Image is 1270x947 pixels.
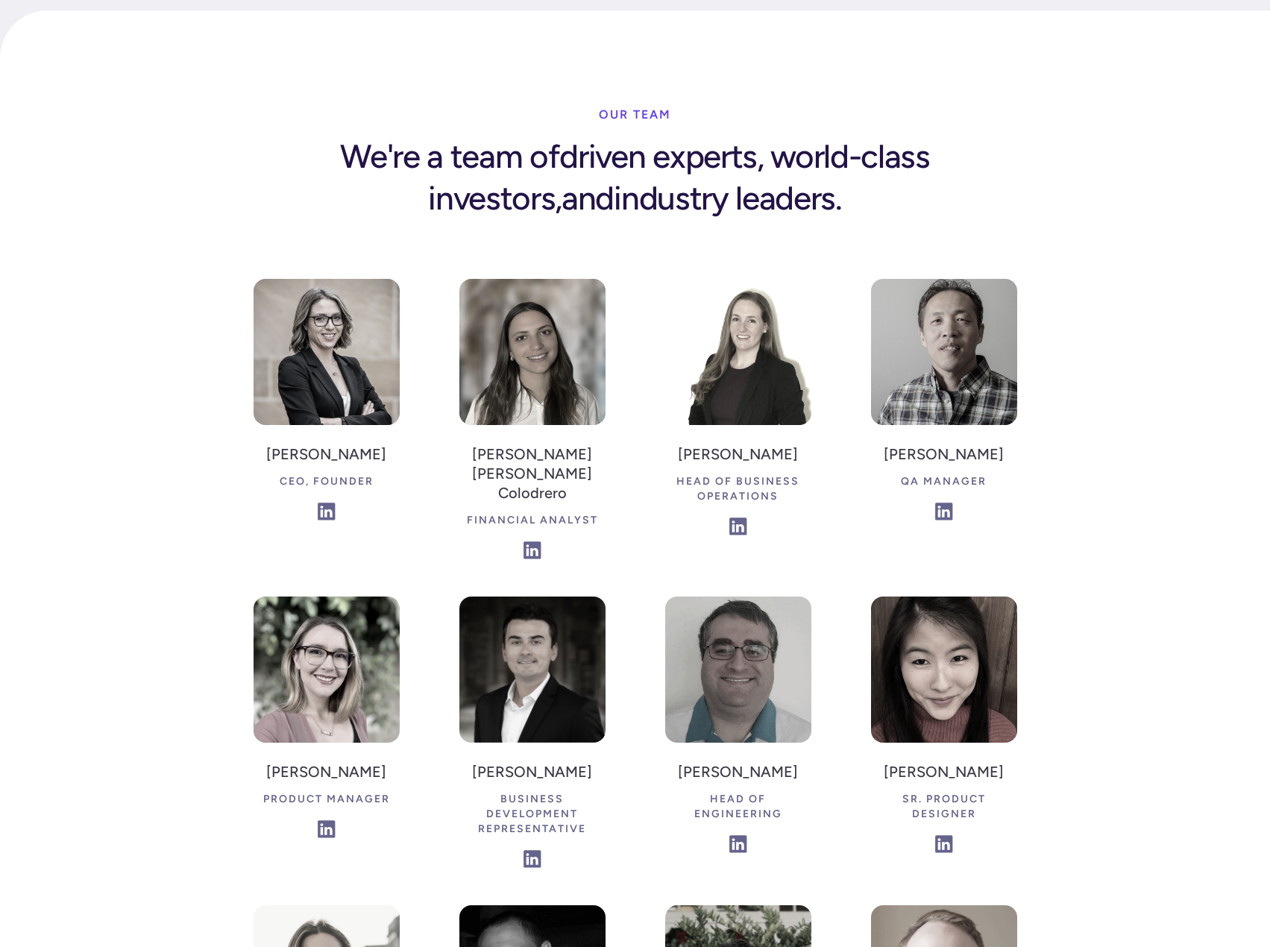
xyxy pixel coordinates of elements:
a: [PERSON_NAME]QA Manager [871,279,1017,528]
h4: [PERSON_NAME] [665,758,811,786]
a: [PERSON_NAME]Product Manager [254,597,400,846]
div: Sr. Product Designer [871,786,1017,828]
div: Head of Engineering [665,786,811,828]
a: [PERSON_NAME] [PERSON_NAME] ColodreroFinancial Analyst [459,279,606,567]
h4: [PERSON_NAME] [459,758,606,786]
div: Head of Business Operations [665,468,811,510]
div: Financial Analyst [459,507,606,534]
h4: [PERSON_NAME] [266,440,386,468]
div: Business Development Representative [459,786,606,843]
div: QA Manager [884,468,1004,495]
div: CEO, Founder [266,468,386,495]
a: [PERSON_NAME]Business Development Representative [459,597,606,875]
a: [PERSON_NAME]Head of Engineering [665,597,811,861]
span: industry leaders [614,178,835,218]
h2: We're a team of and . [254,130,1017,219]
h4: [PERSON_NAME] [665,440,811,468]
h4: [PERSON_NAME] [884,440,1004,468]
h4: [PERSON_NAME] [263,758,390,786]
a: [PERSON_NAME]Sr. Product Designer [871,597,1017,861]
a: [PERSON_NAME]CEO, Founder [254,279,400,528]
h4: [PERSON_NAME] [PERSON_NAME] Colodrero [459,440,606,507]
a: [PERSON_NAME]Head of Business Operations [665,279,811,543]
div: our team [599,100,671,130]
div: Product Manager [263,786,390,813]
h4: [PERSON_NAME] [871,758,1017,786]
span: driven experts, world-class investors, [428,136,930,218]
